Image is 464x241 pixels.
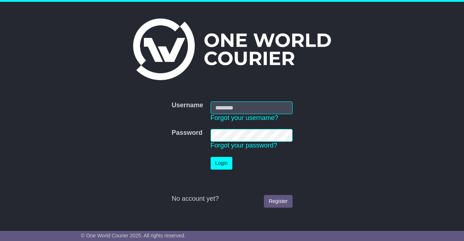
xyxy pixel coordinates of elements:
[264,195,292,208] a: Register
[171,129,202,137] label: Password
[211,142,277,149] a: Forgot your password?
[171,101,203,109] label: Username
[211,114,278,121] a: Forgot your username?
[171,195,292,203] div: No account yet?
[81,233,186,238] span: © One World Courier 2025. All rights reserved.
[211,157,232,170] button: Login
[133,18,331,80] img: One World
